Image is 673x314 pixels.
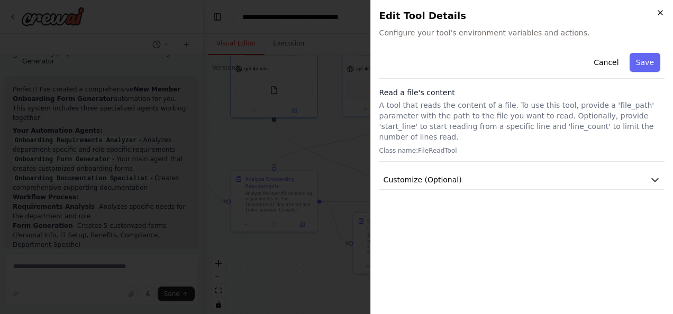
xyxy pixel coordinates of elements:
h2: Edit Tool Details [379,8,665,23]
h3: Read a file's content [379,87,665,98]
p: Class name: FileReadTool [379,146,665,155]
span: Customize (Optional) [384,174,462,185]
span: Configure your tool's environment variables and actions. [379,27,665,38]
p: A tool that reads the content of a file. To use this tool, provide a 'file_path' parameter with t... [379,100,665,142]
button: Customize (Optional) [379,170,665,190]
button: Save [630,53,660,72]
button: Cancel [587,53,625,72]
